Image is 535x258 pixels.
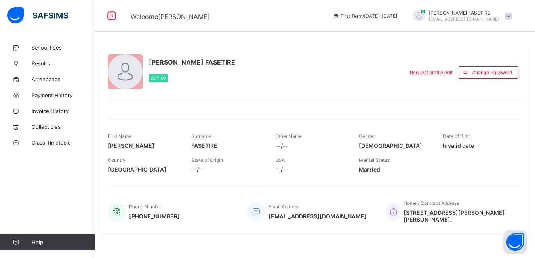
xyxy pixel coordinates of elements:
span: Date of Birth [443,133,470,139]
span: [PERSON_NAME] FASETIRE [149,58,235,66]
span: FASETIRE [191,142,263,149]
span: --/-- [191,166,263,173]
div: OluseyiFASETIRE [405,10,516,23]
img: safsims [7,7,68,24]
span: Change Password [472,69,512,75]
span: Class Timetable [32,140,95,146]
span: Other Name [275,133,302,139]
span: Invalid date [443,142,514,149]
span: Help [32,239,95,245]
span: [EMAIL_ADDRESS][DOMAIN_NAME] [268,213,367,220]
span: Married [359,166,430,173]
span: session/term information [333,13,397,19]
span: Active [151,76,166,81]
span: --/-- [275,166,347,173]
span: Request profile edit [410,69,453,75]
span: Gender [359,133,375,139]
span: Invoice History [32,108,95,114]
span: LGA [275,157,285,163]
button: Open asap [503,230,527,254]
span: Country [108,157,126,163]
span: [PERSON_NAME] [108,142,179,149]
span: Attendance [32,76,95,82]
span: Collectibles [32,124,95,130]
span: [STREET_ADDRESS][PERSON_NAME][PERSON_NAME]. [404,209,514,223]
span: Welcome [PERSON_NAME] [131,13,210,21]
span: [PHONE_NUMBER] [129,213,180,220]
span: [DEMOGRAPHIC_DATA] [359,142,430,149]
span: Payment History [32,92,95,98]
span: [EMAIL_ADDRESS][DOMAIN_NAME] [429,17,499,21]
span: First Name [108,133,131,139]
span: Home / Contract Address [404,200,459,206]
span: Marital Status [359,157,390,163]
span: [PERSON_NAME] FASETIRE [429,10,499,16]
span: Phone Number [129,204,162,210]
span: --/-- [275,142,347,149]
span: Results [32,60,95,67]
span: Surname [191,133,211,139]
span: School Fees [32,44,95,51]
span: State of Origin [191,157,223,163]
span: Email Address [268,204,299,210]
span: [GEOGRAPHIC_DATA] [108,166,179,173]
